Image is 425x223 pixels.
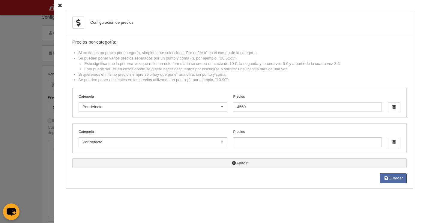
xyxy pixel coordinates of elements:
[78,72,407,77] li: Si queremos el mismo precio siempre sólo hay que poner una cifra, sin punto y coma.
[233,129,382,147] label: Precios
[82,140,103,144] span: Por defecto
[72,158,407,168] button: Añadir
[84,61,407,66] li: Esto significa que la primera vez que rellenen este formulario se creará un coste de 10 €, la seg...
[72,40,407,45] div: Precios por categoría:
[78,50,407,56] li: Si no tienes un precio por categoría, simplemente selecciona "Por defecto" en el campo de la cate...
[82,105,103,109] span: Por defecto
[78,77,407,83] li: Se pueden poner decimales en los precios utilizando un punto (.), por ejemplo, "10.90".
[90,20,133,25] div: Configuración de precios
[380,173,407,183] button: Guardar
[84,66,407,72] li: Esto puede ser útil en casos donde se quiere hacer descuentos por inscribirse o solicitar una lic...
[78,56,407,72] li: Se pueden poner varios precios separados por un punto y coma (;), por ejemplo, "10;5;5;3".
[79,129,227,134] label: Categoría
[3,203,19,220] button: chat-button
[233,102,382,112] input: Precios
[233,94,382,112] label: Precios
[233,137,382,147] input: Precios
[79,94,227,99] label: Categoría
[58,4,62,8] i: Cerrar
